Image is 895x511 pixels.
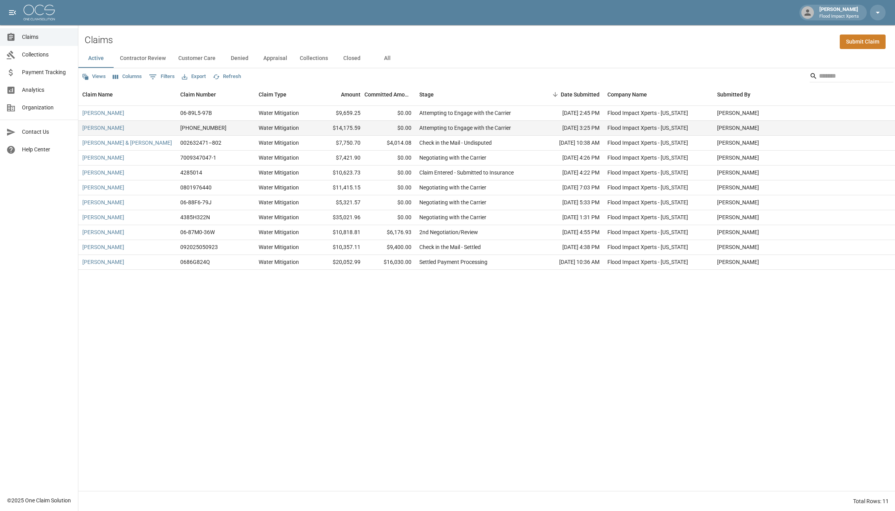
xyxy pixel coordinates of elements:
div: Total Rows: 11 [853,497,889,505]
div: 0686G824Q [180,258,210,266]
div: $9,400.00 [364,240,415,255]
div: Louis Huyter [717,139,759,147]
div: $16,030.00 [364,255,415,270]
div: $10,357.11 [313,240,364,255]
div: 06-87M0-36W [180,228,215,236]
div: Water Mitigation [259,198,299,206]
div: Submitted By [717,84,750,105]
div: [DATE] 10:38 AM [533,136,603,151]
button: Show filters [147,71,177,83]
div: Thor Hungerford [717,169,759,176]
div: 0801976440 [180,184,212,191]
a: [PERSON_NAME] [82,184,124,191]
div: [DATE] 1:31 PM [533,210,603,225]
div: Claim Number [180,84,216,105]
div: $0.00 [364,165,415,180]
button: Customer Care [172,49,222,68]
div: Water Mitigation [259,228,299,236]
div: $0.00 [364,210,415,225]
div: Attempting to Engage with the Carrier [419,124,511,132]
div: Committed Amount [364,84,415,105]
div: Thor Hungerford [717,109,759,117]
div: Company Name [603,84,713,105]
div: Flood Impact Xperts - Colorado [607,184,688,191]
div: Thor Hungerford [717,198,759,206]
span: Organization [22,104,72,112]
div: $0.00 [364,106,415,121]
div: Search [810,70,893,84]
a: [PERSON_NAME] [82,124,124,132]
a: [PERSON_NAME] [82,243,124,251]
div: Date Submitted [533,84,603,105]
div: $14,175.59 [313,121,364,136]
div: 06-88F6-79J [180,198,212,206]
div: 01-009-138919 [180,124,226,132]
div: [PERSON_NAME] [816,5,862,20]
div: $10,623.73 [313,165,364,180]
div: Amount [313,84,364,105]
div: Flood Impact Xperts - Colorado [607,228,688,236]
div: $9,659.25 [313,106,364,121]
button: Collections [294,49,334,68]
div: $0.00 [364,121,415,136]
div: Louis Huyter [717,213,759,221]
button: Denied [222,49,257,68]
div: Committed Amount [364,84,411,105]
div: Thor Hungerford [717,228,759,236]
a: Submit Claim [840,35,886,49]
a: [PERSON_NAME] [82,228,124,236]
div: Attempting to Engage with the Carrier [419,109,511,117]
div: Flood Impact Xperts - Texas [607,139,688,147]
div: $10,818.81 [313,225,364,240]
div: Claim Entered - Submitted to Insurance [419,169,514,176]
div: Thor Hungerford [717,124,759,132]
div: © 2025 One Claim Solution [7,496,71,504]
div: Water Mitigation [259,184,299,191]
button: All [370,49,405,68]
div: $0.00 [364,195,415,210]
div: Flood Impact Xperts - Colorado [607,198,688,206]
button: Views [80,71,108,83]
div: $5,321.57 [313,195,364,210]
div: Water Mitigation [259,258,299,266]
div: Claim Number [176,84,255,105]
span: Claims [22,33,72,41]
div: dynamic tabs [78,49,895,68]
button: Closed [334,49,370,68]
div: Claim Type [255,84,313,105]
div: Company Name [607,84,647,105]
button: Refresh [211,71,243,83]
div: 092025050923 [180,243,218,251]
a: [PERSON_NAME] [82,109,124,117]
div: Austin Leigh [717,258,759,266]
div: $0.00 [364,151,415,165]
div: Claim Name [82,84,113,105]
span: Collections [22,51,72,59]
div: [DATE] 3:25 PM [533,121,603,136]
div: Negotiating with the Carrier [419,198,486,206]
div: Negotiating with the Carrier [419,154,486,162]
div: Water Mitigation [259,213,299,221]
div: Thor Hungerford [717,154,759,162]
div: Flood Impact Xperts - Colorado [607,243,688,251]
div: $4,014.08 [364,136,415,151]
div: Water Mitigation [259,154,299,162]
div: Water Mitigation [259,109,299,117]
div: 4285014 [180,169,202,176]
div: Water Mitigation [259,124,299,132]
div: Water Mitigation [259,243,299,251]
div: [DATE] 5:33 PM [533,195,603,210]
div: $7,750.70 [313,136,364,151]
span: Analytics [22,86,72,94]
div: [DATE] 4:22 PM [533,165,603,180]
div: $7,421.90 [313,151,364,165]
img: ocs-logo-white-transparent.png [24,5,55,20]
div: $11,415.15 [313,180,364,195]
div: Stage [415,84,533,105]
div: Settled Payment Processing [419,258,487,266]
div: Thor Hungerford [717,243,759,251]
div: Amount [341,84,361,105]
div: $35,021.96 [313,210,364,225]
button: Sort [550,89,561,100]
div: Negotiating with the Carrier [419,213,486,221]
